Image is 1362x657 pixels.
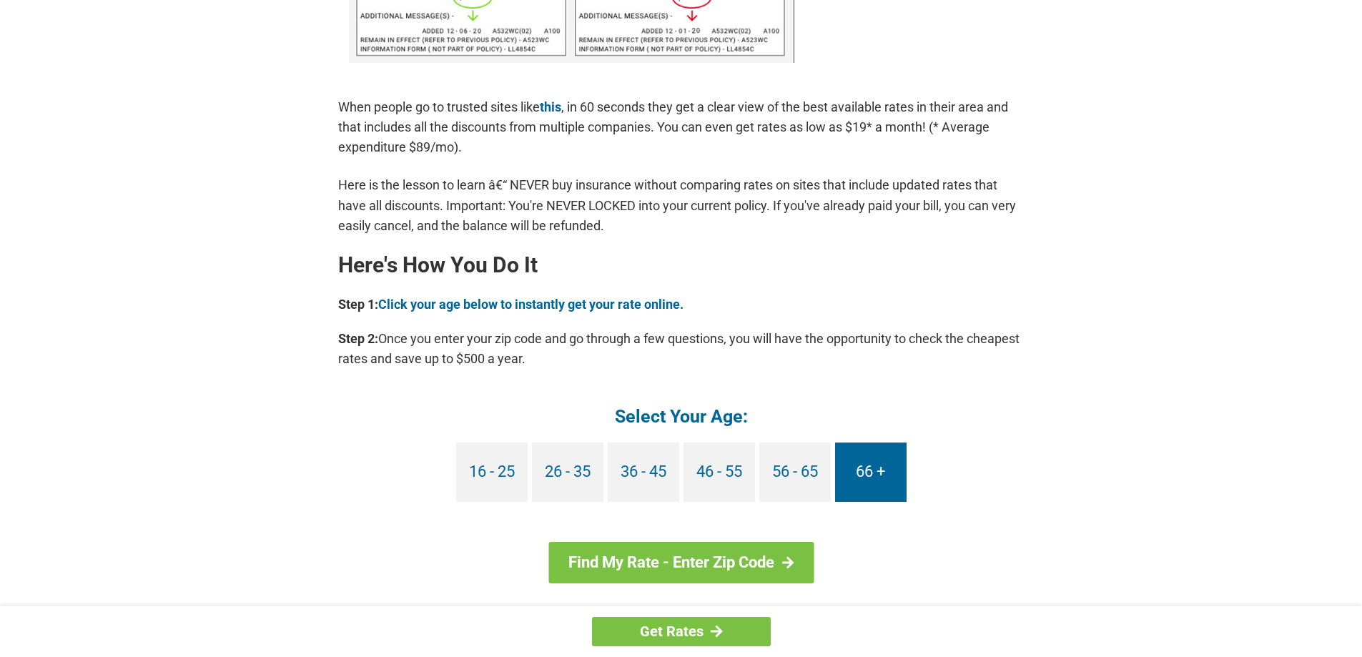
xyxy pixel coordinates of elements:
[338,405,1025,428] h4: Select Your Age:
[540,99,561,114] a: this
[608,443,679,502] a: 36 - 45
[338,175,1025,235] p: Here is the lesson to learn â€“ NEVER buy insurance without comparing rates on sites that include...
[684,443,755,502] a: 46 - 55
[378,297,684,312] a: Click your age below to instantly get your rate online.
[338,331,378,346] b: Step 2:
[548,542,814,583] a: Find My Rate - Enter Zip Code
[338,297,378,312] b: Step 1:
[532,443,603,502] a: 26 - 35
[338,254,1025,277] h2: Here's How You Do It
[338,329,1025,369] p: Once you enter your zip code and go through a few questions, you will have the opportunity to che...
[759,443,831,502] a: 56 - 65
[338,97,1025,157] p: When people go to trusted sites like , in 60 seconds they get a clear view of the best available ...
[592,617,771,646] a: Get Rates
[456,443,528,502] a: 16 - 25
[835,443,907,502] a: 66 +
